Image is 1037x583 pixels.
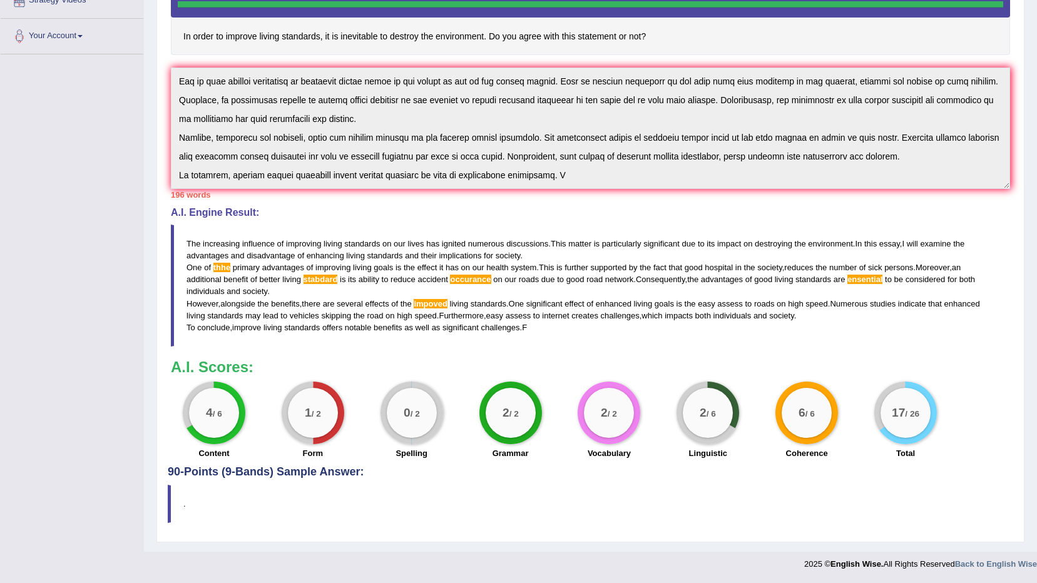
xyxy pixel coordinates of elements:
[829,263,857,272] span: number
[707,410,716,419] small: / 6
[605,275,634,284] span: network
[805,410,815,419] small: / 6
[643,239,680,248] span: significant
[586,299,593,308] span: of
[685,299,696,308] span: the
[769,311,794,320] span: society
[213,410,222,419] small: / 6
[788,299,804,308] span: high
[634,299,653,308] span: living
[668,263,682,272] span: that
[596,299,631,308] span: enhanced
[186,323,195,332] span: To
[391,275,416,284] span: reduce
[506,239,548,248] span: discussions
[533,311,540,320] span: to
[847,275,882,284] span: Possible spelling mistake found. (did you mean: essential)
[526,299,563,308] span: significant
[461,263,470,272] span: on
[171,225,1010,347] blockquote: . . , . . , . , . , . , , . . . , , . , .
[186,239,200,248] span: The
[468,239,504,248] span: numerous
[263,323,282,332] span: living
[171,189,1010,201] div: 196 words
[755,239,792,248] span: destroying
[743,239,752,248] span: on
[902,239,904,248] span: I
[382,275,389,284] span: to
[442,323,479,332] span: significant
[493,275,502,284] span: on
[493,447,529,459] label: Grammar
[815,263,827,272] span: the
[601,311,640,320] span: challenges
[186,263,202,272] span: One
[473,263,484,272] span: our
[894,275,903,284] span: be
[410,410,419,419] small: / 2
[408,239,424,248] span: lives
[259,275,280,284] span: better
[340,275,345,284] span: is
[417,263,437,272] span: effect
[511,263,536,272] span: system
[304,275,338,284] span: Possible spelling mistake found. (did you mean: standard)
[290,311,319,320] span: vehicles
[859,263,866,272] span: of
[365,299,389,308] span: effects
[689,447,727,459] label: Linguistic
[539,263,554,272] span: This
[354,311,365,320] span: the
[322,323,342,332] span: offers
[952,263,961,272] span: an
[374,263,393,272] span: goals
[367,251,403,260] span: standards
[834,275,845,284] span: are
[590,263,626,272] span: supported
[864,239,877,248] span: this
[713,311,752,320] span: individuals
[204,263,211,272] span: of
[916,263,949,272] span: Moreover
[421,251,437,260] span: their
[557,275,564,284] span: to
[608,410,617,419] small: / 2
[566,275,585,284] span: good
[442,239,466,248] span: ignited
[404,323,413,332] span: as
[417,275,447,284] span: accident
[744,263,755,272] span: the
[588,447,631,459] label: Vocabulary
[303,447,324,459] label: Form
[262,263,304,272] span: advantages
[416,323,429,332] span: well
[564,263,588,272] span: further
[426,239,439,248] span: has
[324,239,342,248] span: living
[486,311,503,320] span: easy
[346,251,365,260] span: living
[232,323,261,332] span: improve
[382,239,391,248] span: on
[568,239,591,248] span: matter
[353,263,372,272] span: living
[397,311,412,320] span: high
[594,239,600,248] span: is
[315,263,350,272] span: improving
[198,447,229,459] label: Content
[754,299,775,308] span: roads
[786,447,828,459] label: Coherence
[345,323,372,332] span: notable
[504,275,516,284] span: our
[795,239,806,248] span: the
[855,239,862,248] span: In
[665,311,693,320] span: impacts
[439,311,484,320] span: Furthermore
[687,275,698,284] span: the
[948,275,957,284] span: for
[745,299,752,308] span: to
[302,299,320,308] span: there
[955,559,1037,569] a: Back to English Wise
[700,406,707,420] big: 2
[321,311,351,320] span: skipping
